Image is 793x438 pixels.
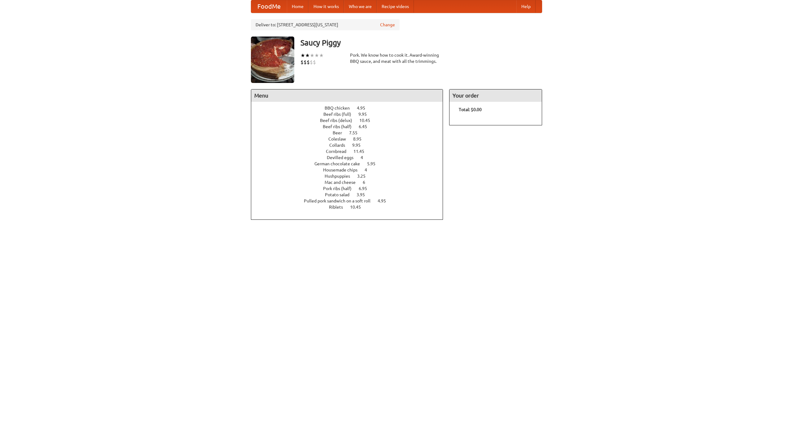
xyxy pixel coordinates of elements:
a: Devilled eggs 4 [327,155,375,160]
a: Pork ribs (half) 6.95 [323,186,379,191]
a: Mac and cheese 6 [325,180,377,185]
a: Home [287,0,309,13]
a: Beef ribs (half) 6.45 [323,124,379,129]
span: Collards [329,143,351,148]
h4: Your order [449,89,542,102]
span: 7.55 [349,130,364,135]
img: angular.jpg [251,37,294,83]
li: ★ [300,52,305,59]
span: 4.95 [357,106,371,111]
a: How it works [309,0,344,13]
a: Collards 9.95 [329,143,372,148]
div: Deliver to: [STREET_ADDRESS][US_STATE] [251,19,400,30]
span: 3.95 [357,192,371,197]
a: German chocolate cake 5.95 [314,161,387,166]
a: BBQ chicken 4.95 [325,106,377,111]
li: ★ [314,52,319,59]
a: Recipe videos [377,0,414,13]
span: Coleslaw [328,137,352,141]
span: Hushpuppies [325,174,356,179]
span: 6.95 [359,186,373,191]
span: Beef ribs (half) [323,124,358,129]
h4: Menu [251,89,443,102]
span: Beef ribs (full) [323,112,357,117]
h3: Saucy Piggy [300,37,542,49]
span: Pork ribs (half) [323,186,358,191]
span: 11.45 [353,149,370,154]
a: Beef ribs (delux) 10.45 [320,118,382,123]
span: Beer [333,130,348,135]
a: Hushpuppies 3.25 [325,174,377,179]
span: 4 [365,167,373,172]
span: Pulled pork sandwich on a soft roll [304,198,377,203]
span: Housemade chips [323,167,364,172]
span: 9.95 [358,112,373,117]
li: $ [304,59,307,66]
span: Potato salad [325,192,356,197]
span: Devilled eggs [327,155,360,160]
a: Beef ribs (full) 9.95 [323,112,378,117]
span: 4.95 [378,198,392,203]
li: ★ [319,52,324,59]
a: Potato salad 3.95 [325,192,376,197]
span: 6 [363,180,371,185]
span: 6.45 [359,124,373,129]
li: $ [310,59,313,66]
span: German chocolate cake [314,161,366,166]
span: Riblets [329,205,349,210]
b: Total: $0.00 [459,107,482,112]
span: 5.95 [367,161,382,166]
a: Cornbread 11.45 [326,149,376,154]
span: 10.45 [350,205,367,210]
a: Pulled pork sandwich on a soft roll 4.95 [304,198,397,203]
a: FoodMe [251,0,287,13]
a: Change [380,22,395,28]
div: Pork. We know how to cook it. Award-winning BBQ sauce, and meat with all the trimmings. [350,52,443,64]
span: BBQ chicken [325,106,356,111]
a: Beer 7.55 [333,130,369,135]
li: $ [313,59,316,66]
li: ★ [310,52,314,59]
span: 9.95 [352,143,367,148]
span: 3.25 [357,174,372,179]
a: Who we are [344,0,377,13]
a: Coleslaw 8.95 [328,137,373,141]
li: $ [307,59,310,66]
span: Mac and cheese [325,180,362,185]
a: Riblets 10.45 [329,205,372,210]
span: Cornbread [326,149,353,154]
li: $ [300,59,304,66]
span: Beef ribs (delux) [320,118,358,123]
span: 4 [361,155,369,160]
a: Housemade chips 4 [323,167,379,172]
span: 10.45 [359,118,376,123]
li: ★ [305,52,310,59]
span: 8.95 [353,137,368,141]
a: Help [516,0,536,13]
